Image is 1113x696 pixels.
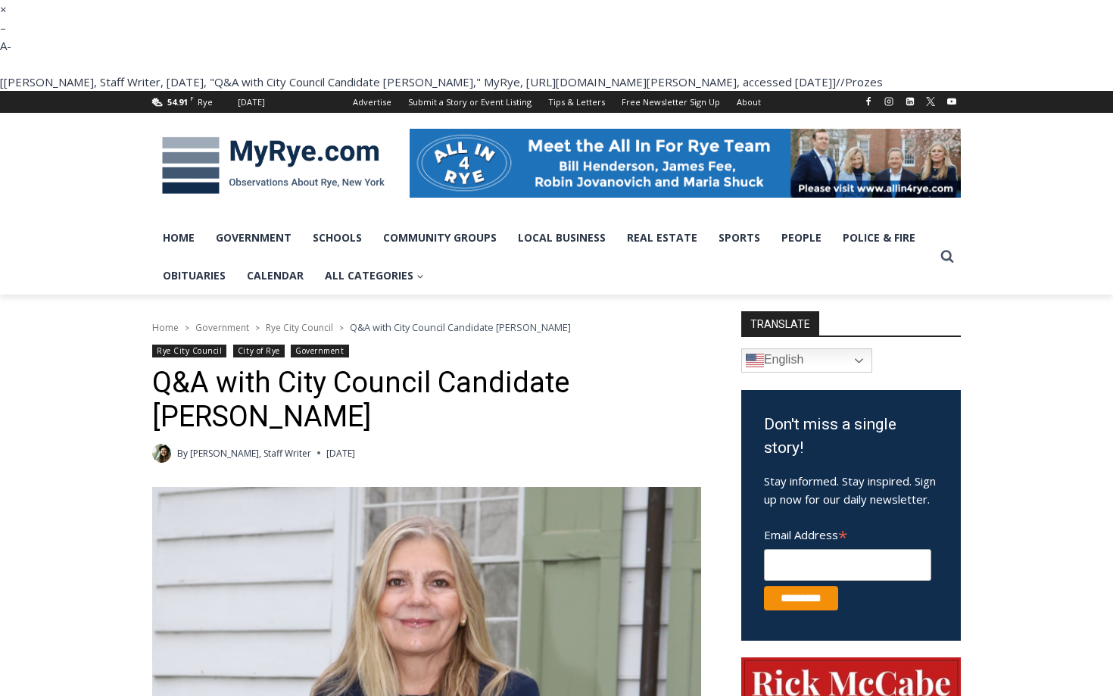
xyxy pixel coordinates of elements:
a: Sports [708,219,771,257]
div: Rye [198,95,213,109]
a: Government [291,345,348,357]
div: [DATE] [238,95,265,109]
img: en [746,351,764,370]
nav: Primary Navigation [152,219,934,295]
span: > [185,323,189,333]
button: View Search Form [934,243,961,270]
a: Government [195,321,249,334]
a: Rye City Council [266,321,333,334]
img: (PHOTO: MyRye.com Intern and Editor Tucker Smith. Contributed.)Tucker Smith, MyRye.com [152,444,171,463]
span: F [190,94,194,102]
a: Community Groups [373,219,507,257]
span: Q&A with City Council Candidate [PERSON_NAME] [350,320,571,334]
label: Email Address [764,520,931,547]
nav: Breadcrumbs [152,320,701,335]
span: By [177,446,188,460]
h1: Q&A with City Council Candidate [PERSON_NAME] [152,366,701,435]
span: > [255,323,260,333]
a: Schools [302,219,373,257]
a: Local Business [507,219,616,257]
img: All in for Rye [410,129,961,197]
a: Police & Fire [832,219,926,257]
span: > [339,323,344,333]
a: Calendar [236,257,314,295]
a: Government [205,219,302,257]
a: English [741,348,872,373]
a: Submit a Story or Event Listing [400,91,540,113]
a: Free Newsletter Sign Up [613,91,728,113]
a: Home [152,219,205,257]
span: All Categories [325,267,424,284]
a: All Categories [314,257,435,295]
a: Tips & Letters [540,91,613,113]
img: MyRye.com [152,126,394,205]
a: People [771,219,832,257]
a: Linkedin [901,92,919,111]
a: Advertise [344,91,400,113]
a: City of Rye [233,345,285,357]
a: YouTube [943,92,961,111]
a: Instagram [880,92,898,111]
nav: Secondary Navigation [344,91,769,113]
a: Author image [152,444,171,463]
a: Real Estate [616,219,708,257]
time: [DATE] [326,446,355,460]
h3: Don't miss a single story! [764,413,938,460]
span: 54.91 [167,96,188,108]
a: About [728,91,769,113]
a: X [921,92,940,111]
p: Stay informed. Stay inspired. Sign up now for our daily newsletter. [764,472,938,508]
a: Facebook [859,92,878,111]
strong: TRANSLATE [741,311,819,336]
a: [PERSON_NAME], Staff Writer [190,447,311,460]
a: Rye City Council [152,345,226,357]
a: Obituaries [152,257,236,295]
a: Home [152,321,179,334]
